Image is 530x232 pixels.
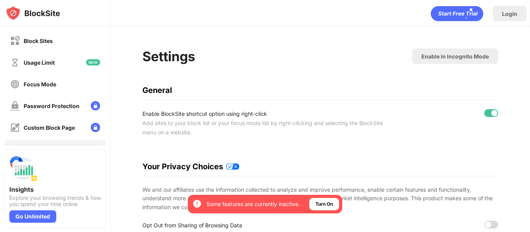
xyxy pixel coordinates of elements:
[24,59,55,66] div: Usage Limit
[431,6,483,21] div: animation
[24,38,53,44] div: Block Sites
[142,48,195,64] div: Settings
[24,103,80,109] div: Password Protection
[206,200,300,208] div: Some features are currently inactive.
[142,86,498,95] div: General
[24,81,56,88] div: Focus Mode
[10,79,20,89] img: focus-off.svg
[91,101,100,110] img: lock-menu.svg
[502,10,517,17] div: Login
[142,109,391,119] div: Enable BlockSite shortcut option using right-click
[10,123,20,132] img: customize-block-page-off.svg
[226,163,239,170] img: privacy-policy-updates.svg
[10,144,20,154] img: settings-on.svg
[142,221,391,230] div: Opt Out from Sharing of Browsing Data
[421,53,489,60] div: Enable in Incognito Mode
[142,186,498,211] div: We and our affiliates use the information collected to analyze and improve performance, enable ce...
[9,186,101,193] div: Insights
[142,119,391,137] div: Add sites to your block list or your focus mode list by right-clicking and selecting the BlockSit...
[10,101,20,111] img: password-protection-off.svg
[9,195,101,207] div: Explore your browsing trends & how you spend your time online
[192,199,202,208] img: error-circle-white.svg
[10,36,20,46] img: block-off.svg
[91,123,100,132] img: lock-menu.svg
[9,155,37,182] img: push-insights.svg
[142,162,498,171] div: Your Privacy Choices
[9,210,56,223] div: Go Unlimited
[86,59,100,65] img: new-icon.svg
[10,58,20,67] img: time-usage-off.svg
[24,124,75,131] div: Custom Block Page
[315,200,333,208] div: Turn On
[5,5,60,21] img: logo-blocksite.svg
